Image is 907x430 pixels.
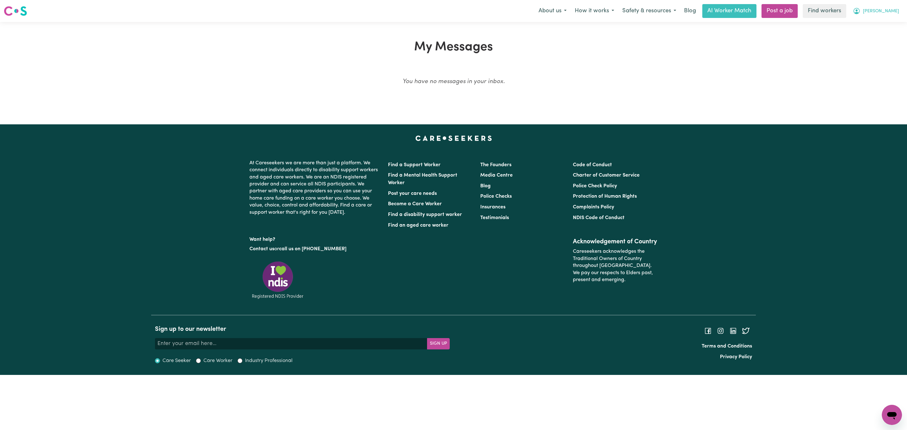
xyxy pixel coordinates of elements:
[573,215,625,220] a: NDIS Code of Conduct
[415,136,492,141] a: Careseekers home page
[249,234,380,243] p: Want help?
[279,246,346,252] a: call us on [PHONE_NUMBER]
[480,194,512,199] a: Police Checks
[863,8,899,15] span: [PERSON_NAME]
[4,5,27,17] img: Careseekers logo
[573,184,617,189] a: Police Check Policy
[427,338,450,349] button: Subscribe
[571,4,618,18] button: How it works
[480,205,505,210] a: Insurances
[729,328,737,333] a: Follow Careseekers on LinkedIn
[249,157,380,218] p: At Careseekers we are more than just a platform. We connect individuals directly to disability su...
[249,246,274,252] a: Contact us
[480,215,509,220] a: Testimonials
[480,162,511,167] a: The Founders
[762,4,798,18] a: Post a job
[882,405,902,425] iframe: Button to launch messaging window, conversation in progress
[573,173,640,178] a: Charter of Customer Service
[803,4,846,18] a: Find workers
[573,246,658,286] p: Careseekers acknowledges the Traditional Owners of Country throughout [GEOGRAPHIC_DATA]. We pay o...
[388,173,457,185] a: Find a Mental Health Support Worker
[388,201,442,207] a: Become a Care Worker
[742,328,750,333] a: Follow Careseekers on Twitter
[717,328,724,333] a: Follow Careseekers on Instagram
[4,4,27,18] a: Careseekers logo
[480,173,513,178] a: Media Centre
[849,4,903,18] button: My Account
[573,205,614,210] a: Complaints Policy
[388,162,441,167] a: Find a Support Worker
[163,357,191,365] label: Care Seeker
[702,4,756,18] a: AI Worker Match
[702,344,752,349] a: Terms and Conditions
[573,238,658,246] h2: Acknowledgement of Country
[388,191,437,196] a: Post your care needs
[203,357,232,365] label: Care Worker
[720,354,752,359] a: Privacy Policy
[249,243,380,255] p: or
[573,194,637,199] a: Protection of Human Rights
[402,79,505,85] em: You have no messages in your inbox.
[618,4,680,18] button: Safety & resources
[155,325,450,333] h2: Sign up to our newsletter
[704,328,712,333] a: Follow Careseekers on Facebook
[534,4,571,18] button: About us
[573,162,612,167] a: Code of Conduct
[249,260,306,300] img: Registered NDIS provider
[155,338,427,349] input: Enter your email here...
[245,357,293,365] label: Industry Professional
[155,40,752,55] h1: My Messages
[388,212,462,217] a: Find a disability support worker
[480,184,491,189] a: Blog
[388,223,448,228] a: Find an aged care worker
[680,4,700,18] a: Blog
